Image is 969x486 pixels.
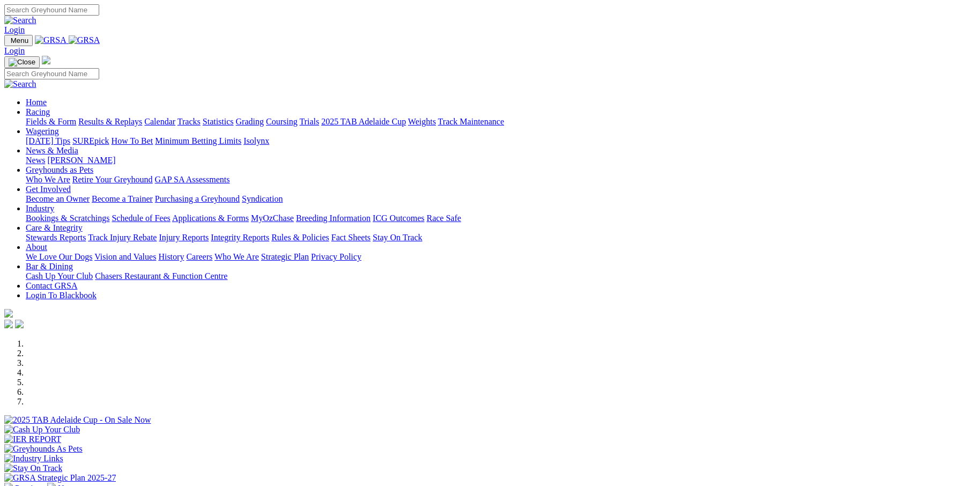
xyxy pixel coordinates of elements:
a: Careers [186,252,212,261]
a: Who We Are [214,252,259,261]
a: Become an Owner [26,194,90,203]
a: About [26,242,47,252]
a: Strategic Plan [261,252,309,261]
a: Stay On Track [373,233,422,242]
a: Isolynx [243,136,269,145]
a: Get Involved [26,185,71,194]
img: logo-grsa-white.png [42,56,50,64]
div: About [26,252,965,262]
img: twitter.svg [15,320,24,328]
a: How To Bet [112,136,153,145]
input: Search [4,68,99,79]
button: Toggle navigation [4,35,33,46]
a: Minimum Betting Limits [155,136,241,145]
img: Close [9,58,35,67]
a: Bar & Dining [26,262,73,271]
div: Industry [26,213,965,223]
img: Search [4,79,36,89]
a: [PERSON_NAME] [47,156,115,165]
a: Trials [299,117,319,126]
a: Rules & Policies [271,233,329,242]
a: Weights [408,117,436,126]
a: We Love Our Dogs [26,252,92,261]
a: ICG Outcomes [373,213,424,223]
a: Login [4,25,25,34]
input: Search [4,4,99,16]
a: SUREpick [72,136,109,145]
a: Injury Reports [159,233,209,242]
a: Retire Your Greyhound [72,175,153,184]
span: Menu [11,36,28,45]
img: 2025 TAB Adelaide Cup - On Sale Now [4,415,151,425]
a: GAP SA Assessments [155,175,230,184]
div: Wagering [26,136,965,146]
img: Cash Up Your Club [4,425,80,435]
div: Bar & Dining [26,271,965,281]
div: News & Media [26,156,965,165]
a: Tracks [177,117,201,126]
a: Industry [26,204,54,213]
a: Who We Are [26,175,70,184]
a: Race Safe [426,213,461,223]
a: Grading [236,117,264,126]
a: Track Injury Rebate [88,233,157,242]
a: Contact GRSA [26,281,77,290]
img: GRSA [35,35,66,45]
a: Fact Sheets [331,233,371,242]
img: Greyhounds As Pets [4,444,83,454]
div: Care & Integrity [26,233,965,242]
a: Become a Trainer [92,194,153,203]
a: Syndication [242,194,283,203]
a: Purchasing a Greyhound [155,194,240,203]
img: GRSA [69,35,100,45]
div: Greyhounds as Pets [26,175,965,185]
img: logo-grsa-white.png [4,309,13,318]
a: Applications & Forms [172,213,249,223]
a: Bookings & Scratchings [26,213,109,223]
a: Stewards Reports [26,233,86,242]
a: Results & Replays [78,117,142,126]
div: Get Involved [26,194,965,204]
a: Vision and Values [94,252,156,261]
a: Integrity Reports [211,233,269,242]
img: Stay On Track [4,463,62,473]
a: Privacy Policy [311,252,361,261]
a: Greyhounds as Pets [26,165,93,174]
a: History [158,252,184,261]
a: News & Media [26,146,78,155]
a: Statistics [203,117,234,126]
button: Toggle navigation [4,56,40,68]
a: Login [4,46,25,55]
a: Login To Blackbook [26,291,97,300]
img: IER REPORT [4,435,61,444]
a: [DATE] Tips [26,136,70,145]
a: Home [26,98,47,107]
a: Wagering [26,127,59,136]
img: facebook.svg [4,320,13,328]
a: Cash Up Your Club [26,271,93,281]
a: Chasers Restaurant & Function Centre [95,271,227,281]
a: Schedule of Fees [112,213,170,223]
img: Industry Links [4,454,63,463]
a: Racing [26,107,50,116]
img: Search [4,16,36,25]
a: Track Maintenance [438,117,504,126]
a: 2025 TAB Adelaide Cup [321,117,406,126]
a: Calendar [144,117,175,126]
a: MyOzChase [251,213,294,223]
a: Fields & Form [26,117,76,126]
a: News [26,156,45,165]
a: Breeding Information [296,213,371,223]
a: Coursing [266,117,298,126]
div: Racing [26,117,965,127]
img: GRSA Strategic Plan 2025-27 [4,473,116,483]
a: Care & Integrity [26,223,83,232]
